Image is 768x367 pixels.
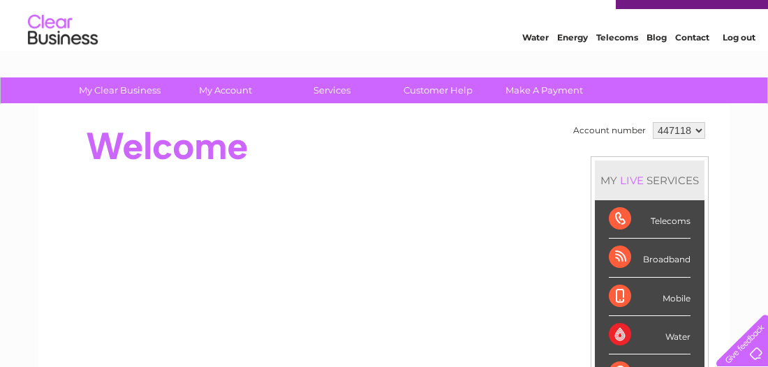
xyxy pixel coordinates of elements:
a: Services [274,77,390,103]
a: Make A Payment [487,77,602,103]
a: My Account [168,77,283,103]
div: Broadband [609,239,691,277]
div: MY SERVICES [595,160,704,200]
a: 0333 014 3131 [505,7,601,24]
a: My Clear Business [62,77,177,103]
div: Clear Business is a trading name of Verastar Limited (registered in [GEOGRAPHIC_DATA] No. 3667643... [55,8,715,68]
a: Water [522,59,549,70]
td: Account number [570,119,649,142]
a: Customer Help [381,77,496,103]
div: Mobile [609,278,691,316]
a: Contact [675,59,709,70]
a: Telecoms [596,59,638,70]
div: Water [609,316,691,354]
a: Log out [723,59,755,70]
a: Energy [557,59,588,70]
div: LIVE [617,174,647,187]
a: Blog [647,59,667,70]
img: logo.png [27,36,98,79]
div: Telecoms [609,200,691,239]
